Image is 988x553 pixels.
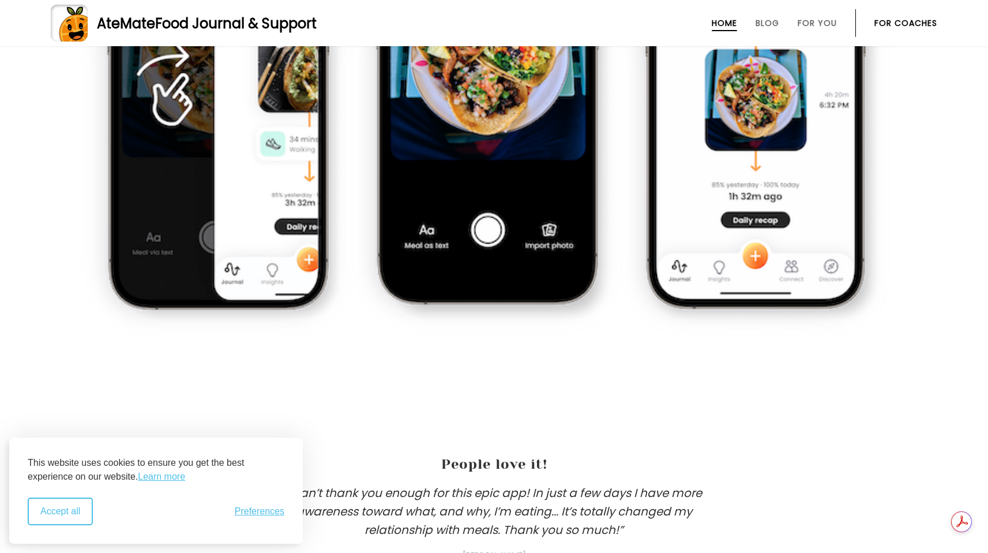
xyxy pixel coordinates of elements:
a: For Coaches [874,18,937,28]
a: AteMateFood Journal & Support [51,5,937,42]
a: Blog [756,18,779,28]
span: Preferences [235,506,284,517]
button: Accept all cookies [28,498,93,525]
a: Learn more [138,470,185,484]
a: For You [798,18,837,28]
p: This website uses cookies to ensure you get the best experience on our website. [28,456,284,484]
button: Toggle preferences [235,506,284,517]
a: Home [712,18,737,28]
span: Food Journal & Support [155,14,317,33]
div: AteMate [88,13,317,33]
